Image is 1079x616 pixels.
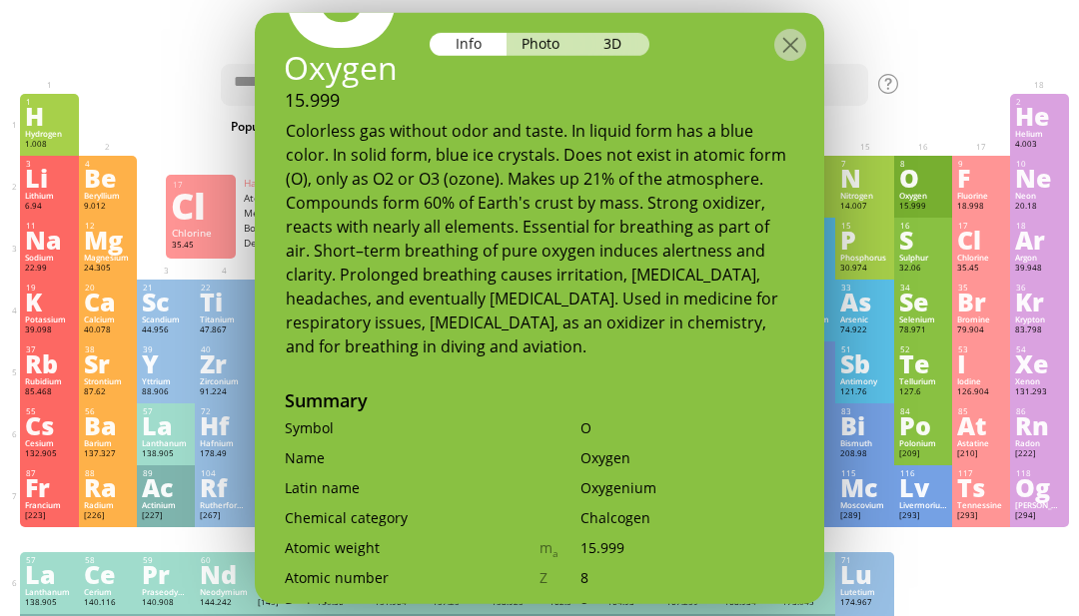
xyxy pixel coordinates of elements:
div: 137.327 [84,448,132,460]
div: Magnesium [84,253,132,263]
div: 24.305 [84,263,132,275]
div: Boiling point [244,222,324,235]
div: 33 [841,283,888,293]
div: Sodium [25,253,73,263]
div: 35.45 [172,240,230,256]
div: K [25,291,73,312]
div: 14.007 [840,201,888,213]
div: Rubidium [25,376,73,386]
div: 6.94 [25,201,73,213]
div: Popular: [231,116,306,143]
div: Scandium [142,314,190,324]
div: Francium [25,500,73,510]
div: Radon [1015,438,1063,448]
div: Og [1015,476,1063,498]
div: 78.971 [899,324,947,336]
div: Te [899,352,947,374]
div: H [25,105,73,127]
div: Livermorium [899,500,947,510]
div: 36 [1016,283,1063,293]
div: 54 [1016,344,1063,354]
div: 16 [900,221,947,231]
div: N [840,167,888,189]
div: 40.078 [84,324,132,336]
div: Ra [84,476,132,498]
div: Xe [1015,352,1063,374]
div: 32.06 [899,263,947,275]
div: Ba [84,414,132,436]
div: Cs [25,414,73,436]
div: [227] [142,510,190,522]
div: 15.999 [899,201,947,213]
div: 83 [841,406,888,416]
div: 79.904 [957,324,1005,336]
div: 19 [26,283,73,293]
div: [PERSON_NAME] [1015,500,1063,510]
div: Krypton [1015,314,1063,324]
div: 53 [958,344,1005,354]
div: 4.003 [1015,139,1063,151]
div: Ti [200,291,248,312]
div: Rutherfordium [200,500,248,510]
div: 9.012 [84,201,132,213]
div: Density [244,237,324,250]
div: Argon [1015,253,1063,263]
div: Se [899,291,947,312]
div: 85 [958,406,1005,416]
h1: Talbica. Interactive chemistry [15,25,1074,59]
div: 138.905 [142,448,190,460]
div: Rn [1015,414,1063,436]
div: Summary [255,387,824,417]
div: Bismuth [840,438,888,448]
div: Xenon [1015,376,1063,386]
div: Lu [840,563,888,585]
div: 1 [26,97,73,107]
div: 7 [841,159,888,169]
div: Cerium [84,587,132,597]
div: Latin name [285,477,539,496]
div: 84 [900,406,947,416]
div: Sr [84,352,132,374]
div: Yttrium [142,376,190,386]
div: 44.956 [142,324,190,336]
div: Lanthanum [25,587,73,597]
div: Iodine [957,376,1005,386]
div: 15.999 [580,537,794,556]
div: 17 [958,221,1005,231]
div: 60 [201,555,248,565]
div: Sb [840,352,888,374]
div: 88.906 [142,386,190,398]
div: 118 [1016,468,1063,478]
div: Lithium [25,191,73,201]
div: 3D [577,32,649,55]
div: 35 [958,283,1005,293]
div: 37 [26,344,73,354]
div: Fr [25,476,73,498]
div: 52 [900,344,947,354]
div: Radium [84,500,132,510]
div: 56 [85,406,132,416]
div: 47.867 [200,324,248,336]
div: Sulphur [899,253,947,263]
div: Selenium [899,314,947,324]
div: 8 [580,567,794,586]
div: 89 [143,468,190,478]
div: He [1015,105,1063,127]
div: 117 [958,468,1005,478]
div: [294] [1015,510,1063,522]
div: 10 [1016,159,1063,169]
div: Chemical category [285,507,539,526]
div: Z [539,567,580,586]
div: 140.908 [142,597,190,609]
div: 138.905 [25,597,73,609]
div: Photo [507,32,578,55]
div: Bi [840,414,888,436]
div: Astatine [957,438,1005,448]
div: Oxygenium [580,477,794,496]
div: 59 [143,555,190,565]
div: Sc [142,291,190,312]
div: 40 [201,344,248,354]
div: [289] [840,510,888,522]
div: 2 [580,597,794,616]
div: At [957,414,1005,436]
